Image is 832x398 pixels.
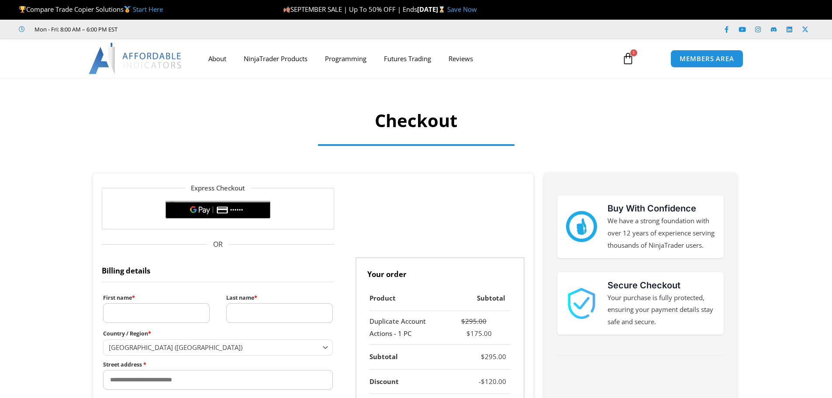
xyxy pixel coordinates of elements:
img: 🏆 [19,6,26,13]
label: Country / Region [103,328,333,339]
p: Your purchase is fully protected, ensuring your payment details stay safe and secure. [608,292,715,329]
a: 1 [609,46,647,71]
span: Compare Trade Copier Solutions [19,5,163,14]
bdi: 295.00 [481,352,506,361]
img: LogoAI | Affordable Indicators – NinjaTrader [89,43,183,74]
span: 1 [630,49,637,56]
nav: Menu [200,48,612,69]
span: - [479,377,481,386]
button: Buy with GPay [166,201,270,218]
strong: Subtotal [369,352,398,361]
iframe: Customer reviews powered by Trustpilot [130,25,261,34]
label: Street address [103,359,333,370]
a: Save Now [447,5,477,14]
strong: [DATE] [417,5,447,14]
span: $ [481,352,485,361]
img: 1000913 | Affordable Indicators – NinjaTrader [566,288,597,319]
bdi: 175.00 [466,329,492,338]
span: Mon - Fri: 8:00 AM – 6:00 PM EST [32,24,117,35]
a: Start Here [133,5,163,14]
text: •••••• [231,207,244,213]
a: About [200,48,235,69]
a: Reviews [440,48,482,69]
h3: Your order [356,257,525,286]
h3: Buy With Confidence [608,202,715,215]
a: MEMBERS AREA [670,50,743,68]
label: Last name [226,292,333,303]
h1: Checkout [172,108,661,133]
span: OR [102,238,335,251]
bdi: 295.00 [461,317,487,325]
span: United States (US) [109,343,320,352]
a: NinjaTrader Products [235,48,316,69]
legend: Express Checkout [185,182,251,194]
span: SEPTEMBER SALE | Up To 50% OFF | Ends [283,5,417,14]
img: mark thumbs good 43913 | Affordable Indicators – NinjaTrader [566,211,597,242]
span: $ [466,329,470,338]
span: $ [461,317,465,325]
bdi: 120.00 [481,377,506,386]
a: Futures Trading [375,48,440,69]
img: 🍂 [283,6,290,13]
p: We have a strong foundation with over 12 years of experience serving thousands of NinjaTrader users. [608,215,715,252]
span: MEMBERS AREA [680,55,734,62]
label: First name [103,292,210,303]
a: Programming [316,48,375,69]
span: $ [481,377,485,386]
th: Product [369,286,445,311]
th: Subtotal [445,286,511,311]
h3: Billing details [102,257,335,282]
img: ⌛ [438,6,445,13]
th: Discount [369,370,445,395]
td: Duplicate Account Actions - 1 PC [369,311,445,345]
span: Country / Region [103,339,333,356]
img: 🥇 [124,6,131,13]
h3: Secure Checkout [608,279,715,292]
